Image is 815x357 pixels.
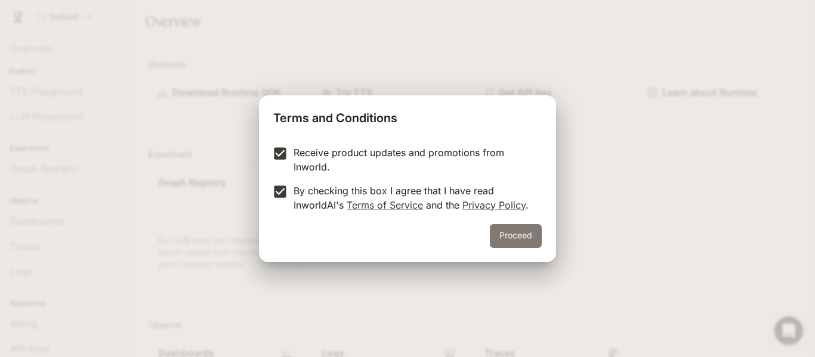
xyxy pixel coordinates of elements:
p: Receive product updates and promotions from Inworld. [294,145,532,174]
button: Proceed [490,224,542,248]
p: By checking this box I agree that I have read InworldAI's and the . [294,184,532,212]
a: Privacy Policy [462,199,526,211]
a: Terms of Service [347,199,423,211]
h2: Terms and Conditions [259,95,556,136]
